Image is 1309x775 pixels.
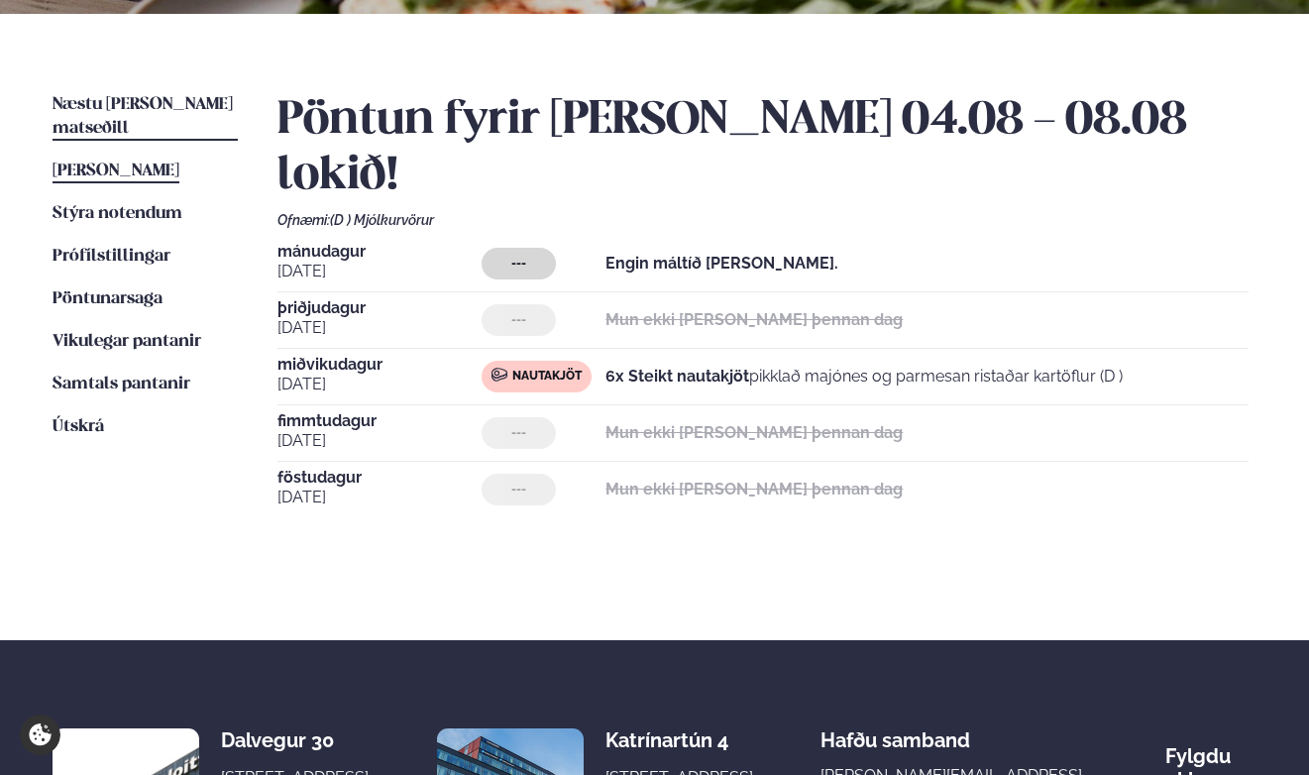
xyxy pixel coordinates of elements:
span: [DATE] [277,316,482,340]
span: mánudagur [277,244,482,260]
a: [PERSON_NAME] [53,160,179,183]
strong: Mun ekki [PERSON_NAME] þennan dag [605,423,903,442]
span: fimmtudagur [277,413,482,429]
strong: Mun ekki [PERSON_NAME] þennan dag [605,310,903,329]
img: beef.svg [491,367,507,383]
a: Stýra notendum [53,202,182,226]
span: miðvikudagur [277,357,482,373]
span: --- [511,312,526,328]
span: Pöntunarsaga [53,290,163,307]
a: Útskrá [53,415,104,439]
span: [DATE] [277,260,482,283]
a: Vikulegar pantanir [53,330,201,354]
div: Dalvegur 30 [221,728,379,752]
span: [DATE] [277,373,482,396]
span: föstudagur [277,470,482,486]
span: (D ) Mjólkurvörur [330,212,434,228]
strong: Mun ekki [PERSON_NAME] þennan dag [605,480,903,498]
span: --- [511,256,526,272]
span: --- [511,482,526,498]
a: Næstu [PERSON_NAME] matseðill [53,93,238,141]
a: Pöntunarsaga [53,287,163,311]
span: Hafðu samband [820,713,970,752]
div: Ofnæmi: [277,212,1256,228]
div: Katrínartún 4 [605,728,763,752]
span: Samtals pantanir [53,376,190,392]
span: [PERSON_NAME] [53,163,179,179]
strong: 6x Steikt nautakjöt [605,367,749,386]
a: Cookie settings [20,715,60,755]
strong: Engin máltíð [PERSON_NAME]. [605,254,838,273]
span: [DATE] [277,486,482,509]
span: [DATE] [277,429,482,453]
a: Samtals pantanir [53,373,190,396]
span: þriðjudagur [277,300,482,316]
span: Prófílstillingar [53,248,170,265]
span: Vikulegar pantanir [53,333,201,350]
span: Útskrá [53,418,104,435]
span: --- [511,425,526,441]
span: Nautakjöt [512,369,582,385]
p: pikklað majónes og parmesan ristaðar kartöflur (D ) [605,365,1123,388]
span: Stýra notendum [53,205,182,222]
h2: Pöntun fyrir [PERSON_NAME] 04.08 - 08.08 lokið! [277,93,1256,204]
span: Næstu [PERSON_NAME] matseðill [53,96,233,137]
a: Prófílstillingar [53,245,170,269]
